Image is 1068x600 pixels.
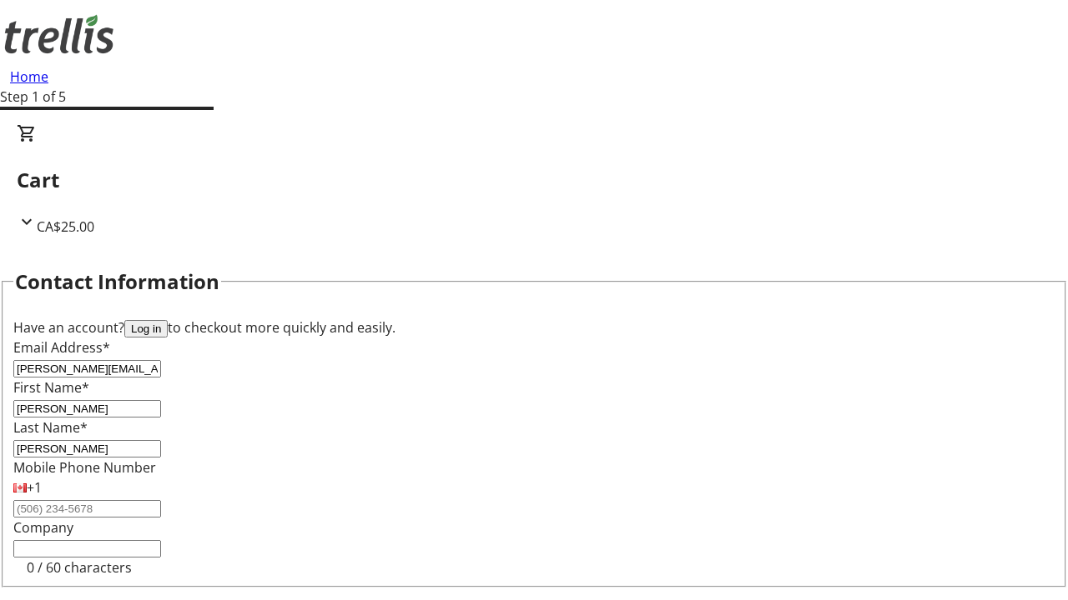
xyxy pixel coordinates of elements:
[17,165,1051,195] h2: Cart
[124,320,168,337] button: Log in
[13,378,89,397] label: First Name*
[13,317,1055,337] div: Have an account? to checkout more quickly and easily.
[37,217,94,236] span: CA$25.00
[13,458,156,477] label: Mobile Phone Number
[13,418,88,437] label: Last Name*
[15,267,219,297] h2: Contact Information
[13,500,161,517] input: (506) 234-5678
[17,123,1051,237] div: CartCA$25.00
[13,338,110,357] label: Email Address*
[27,558,132,577] tr-character-limit: 0 / 60 characters
[13,518,73,537] label: Company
